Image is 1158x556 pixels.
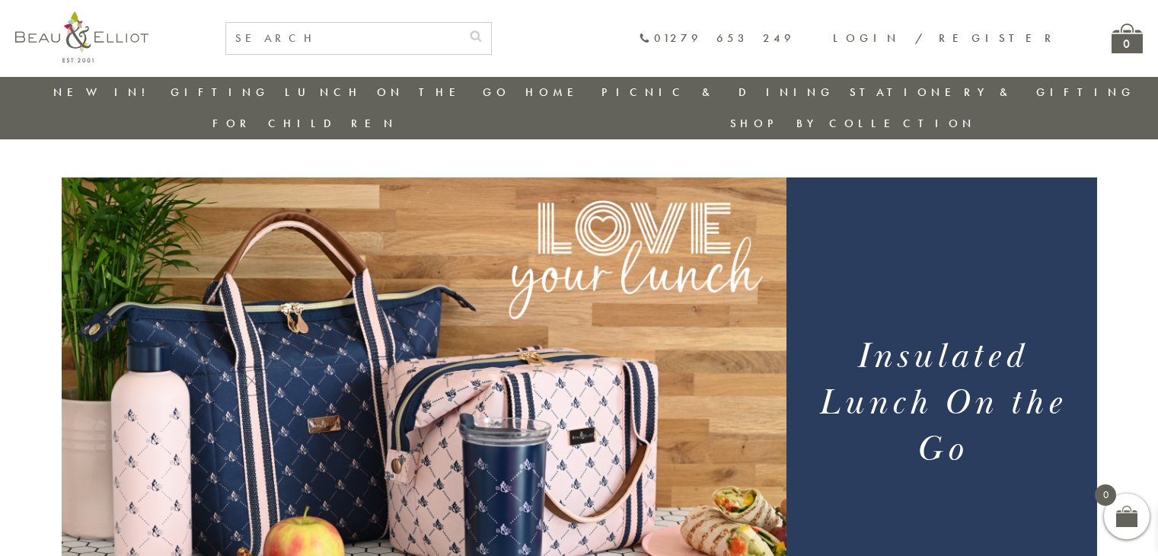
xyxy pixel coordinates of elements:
[226,23,461,54] input: SEARCH
[212,116,397,131] a: For Children
[833,30,1058,46] a: Login / Register
[285,85,510,100] a: Lunch On The Go
[730,116,976,131] a: Shop by collection
[639,32,795,45] a: 01279 653 249
[850,85,1135,100] a: Stationery & Gifting
[15,11,148,62] img: logo
[601,85,834,100] a: Picnic & Dining
[525,85,586,100] a: Home
[171,85,270,100] a: Gifting
[1112,24,1143,53] a: 0
[53,85,155,100] a: New in!
[1095,484,1116,506] span: 0
[805,334,1078,473] h1: Insulated Lunch On the Go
